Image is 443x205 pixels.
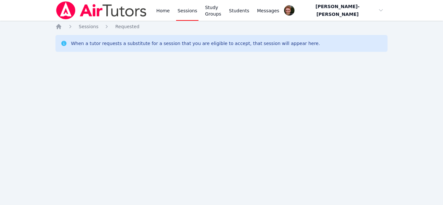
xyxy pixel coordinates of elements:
[257,7,280,14] span: Messages
[79,24,99,29] span: Sessions
[71,40,320,47] div: When a tutor requests a substitute for a session that you are eligible to accept, that session wi...
[55,23,388,30] nav: Breadcrumb
[55,1,147,19] img: Air Tutors
[79,23,99,30] a: Sessions
[115,23,139,30] a: Requested
[115,24,139,29] span: Requested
